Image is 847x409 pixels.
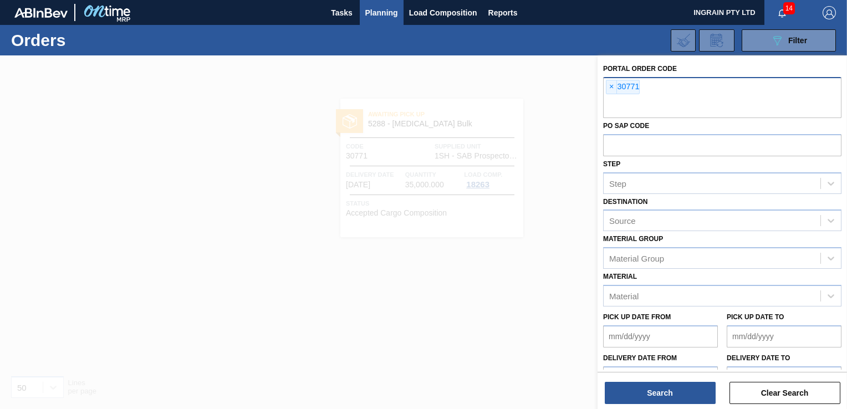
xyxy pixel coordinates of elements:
[365,6,398,19] span: Planning
[764,5,800,21] button: Notifications
[727,366,841,388] input: mm/dd/yyyy
[671,29,696,52] div: Import Order Negotiation
[603,160,620,168] label: Step
[488,6,518,19] span: Reports
[11,34,170,47] h1: Orders
[603,65,677,73] label: Portal Order Code
[409,6,477,19] span: Load Composition
[742,29,836,52] button: Filter
[609,178,626,188] div: Step
[606,80,640,94] div: 30771
[788,36,807,45] span: Filter
[727,313,784,321] label: Pick up Date to
[609,291,639,300] div: Material
[603,354,677,362] label: Delivery Date from
[727,354,790,362] label: Delivery Date to
[603,313,671,321] label: Pick up Date from
[823,6,836,19] img: Logout
[603,235,663,243] label: Material Group
[699,29,734,52] div: Order Review Request
[14,8,68,18] img: TNhmsLtSVTkK8tSr43FrP2fwEKptu5GPRR3wAAAABJRU5ErkJggg==
[606,80,617,94] span: ×
[603,198,647,206] label: Destination
[603,325,718,347] input: mm/dd/yyyy
[603,273,637,280] label: Material
[603,366,718,388] input: mm/dd/yyyy
[727,325,841,347] input: mm/dd/yyyy
[603,122,649,130] label: PO SAP Code
[609,216,636,226] div: Source
[783,2,795,14] span: 14
[609,254,664,263] div: Material Group
[330,6,354,19] span: Tasks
